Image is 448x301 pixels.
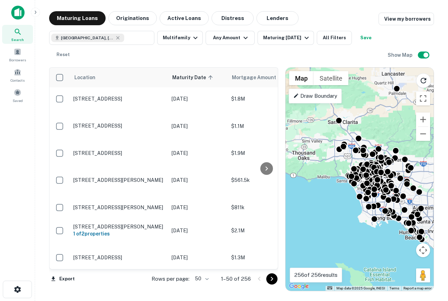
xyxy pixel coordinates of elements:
[336,286,385,290] span: Map data ©2025 Google, INEGI
[263,34,311,42] div: Maturing [DATE]
[327,286,332,289] button: Keyboard shortcuts
[49,274,76,284] button: Export
[160,11,209,25] button: Active Loans
[2,45,33,64] a: Borrowers
[73,230,165,238] h6: 1 of 2 properties
[232,73,285,82] span: Mortgage Amount
[416,73,431,88] button: Reload search area
[258,31,314,45] button: Maturing [DATE]
[293,92,337,100] p: Draw Boundary
[416,127,430,141] button: Zoom out
[416,112,430,126] button: Zoom in
[231,176,301,184] p: $561.5k
[212,11,254,25] button: Distress
[294,271,337,279] p: 256 of 256 results
[413,245,448,279] iframe: Chat Widget
[11,77,25,83] span: Contacts
[108,11,157,25] button: Originations
[172,254,224,261] p: [DATE]
[73,150,165,156] p: [STREET_ADDRESS]
[314,71,348,85] button: Show satellite imagery
[157,31,203,45] button: Multifamily
[192,274,210,284] div: 50
[2,25,33,44] a: Search
[73,96,165,102] p: [STREET_ADDRESS]
[228,68,305,87] th: Mortgage Amount
[389,286,399,290] a: Terms (opens in new tab)
[388,51,414,59] h6: Show Map
[172,149,224,157] p: [DATE]
[206,31,255,45] button: Any Amount
[172,176,224,184] p: [DATE]
[172,95,224,103] p: [DATE]
[172,204,224,211] p: [DATE]
[73,123,165,129] p: [STREET_ADDRESS]
[416,91,430,105] button: Toggle fullscreen view
[168,68,228,87] th: Maturity Date
[172,227,224,234] p: [DATE]
[379,13,434,25] a: View my borrowers
[256,11,299,25] button: Lenders
[286,68,434,291] div: 0 0
[2,66,33,84] a: Contacts
[11,6,25,20] img: capitalize-icon.png
[74,73,95,82] span: Location
[231,149,301,157] p: $1.9M
[70,68,168,87] th: Location
[287,282,310,291] a: Open this area in Google Maps (opens a new window)
[289,71,314,85] button: Show street map
[49,11,106,25] button: Maturing Loans
[172,73,215,82] span: Maturity Date
[317,31,352,45] button: All Filters
[2,86,33,105] a: Saved
[355,31,377,45] button: Save your search to get updates of matches that match your search criteria.
[231,122,301,130] p: $1.1M
[287,282,310,291] img: Google
[231,227,301,234] p: $2.1M
[73,254,165,261] p: [STREET_ADDRESS]
[52,48,74,62] button: Reset
[11,37,24,42] span: Search
[403,286,432,290] a: Report a map error
[231,204,301,211] p: $811k
[61,35,114,41] span: [GEOGRAPHIC_DATA], [GEOGRAPHIC_DATA], [GEOGRAPHIC_DATA]
[13,98,23,103] span: Saved
[172,122,224,130] p: [DATE]
[9,57,26,63] span: Borrowers
[231,95,301,103] p: $1.8M
[231,254,301,261] p: $1.3M
[73,204,165,211] p: [STREET_ADDRESS][PERSON_NAME]
[73,177,165,183] p: [STREET_ADDRESS][PERSON_NAME]
[416,243,430,257] button: Map camera controls
[73,224,165,230] p: [STREET_ADDRESS][PERSON_NAME]
[152,275,189,283] p: Rows per page:
[266,273,278,285] button: Go to next page
[221,275,251,283] p: 1–50 of 256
